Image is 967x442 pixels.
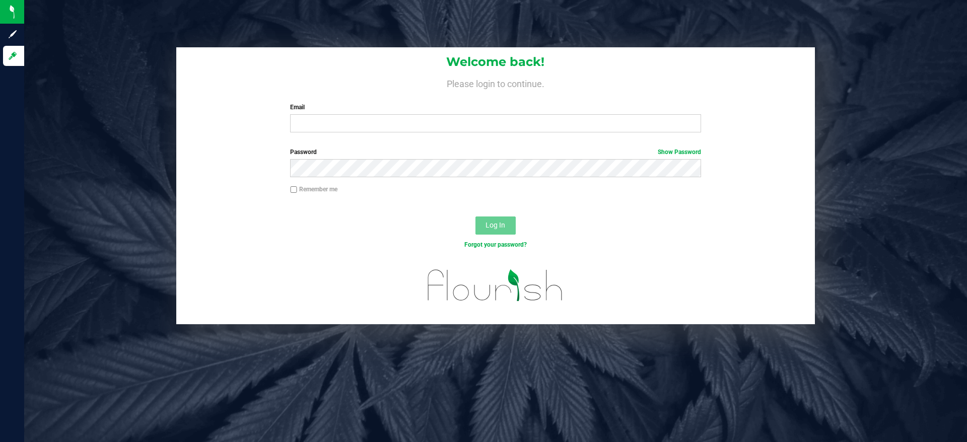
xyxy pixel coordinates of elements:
[290,149,317,156] span: Password
[290,186,297,193] input: Remember me
[464,241,527,248] a: Forgot your password?
[486,221,505,229] span: Log In
[8,29,18,39] inline-svg: Sign up
[176,77,815,89] h4: Please login to continue.
[176,55,815,68] h1: Welcome back!
[8,51,18,61] inline-svg: Log in
[475,216,516,235] button: Log In
[290,103,701,112] label: Email
[416,260,575,311] img: flourish_logo.svg
[658,149,701,156] a: Show Password
[290,185,337,194] label: Remember me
